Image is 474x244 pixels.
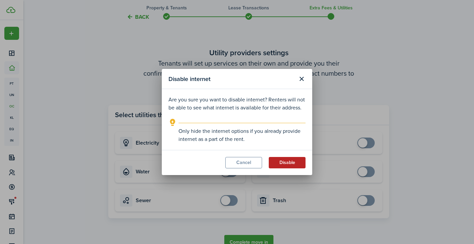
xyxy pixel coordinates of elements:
[168,72,294,85] modal-title: Disable internet
[168,96,306,112] p: Are you sure you want to disable internet? Renters will not be able to see what internet is avail...
[296,73,307,85] button: Close modal
[269,157,306,168] button: Disable
[225,157,262,168] button: Cancel
[179,127,306,143] explanation-description: Only hide the internet options if you already provide internet as a part of the rent.
[168,118,177,127] i: outline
